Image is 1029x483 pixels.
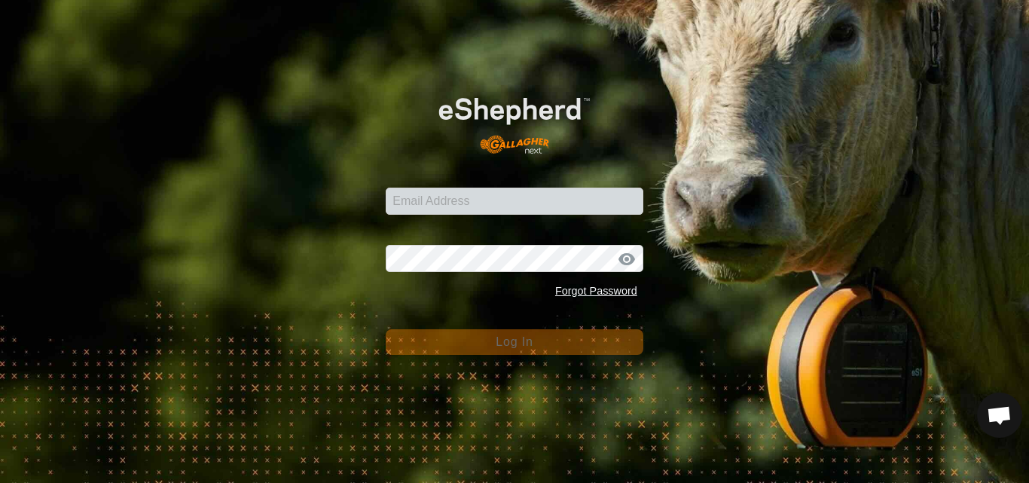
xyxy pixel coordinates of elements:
img: E-shepherd Logo [411,76,617,164]
div: Open chat [977,393,1022,438]
a: Forgot Password [555,285,637,297]
button: Log In [386,329,643,355]
input: Email Address [386,188,643,215]
span: Log In [496,335,533,348]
